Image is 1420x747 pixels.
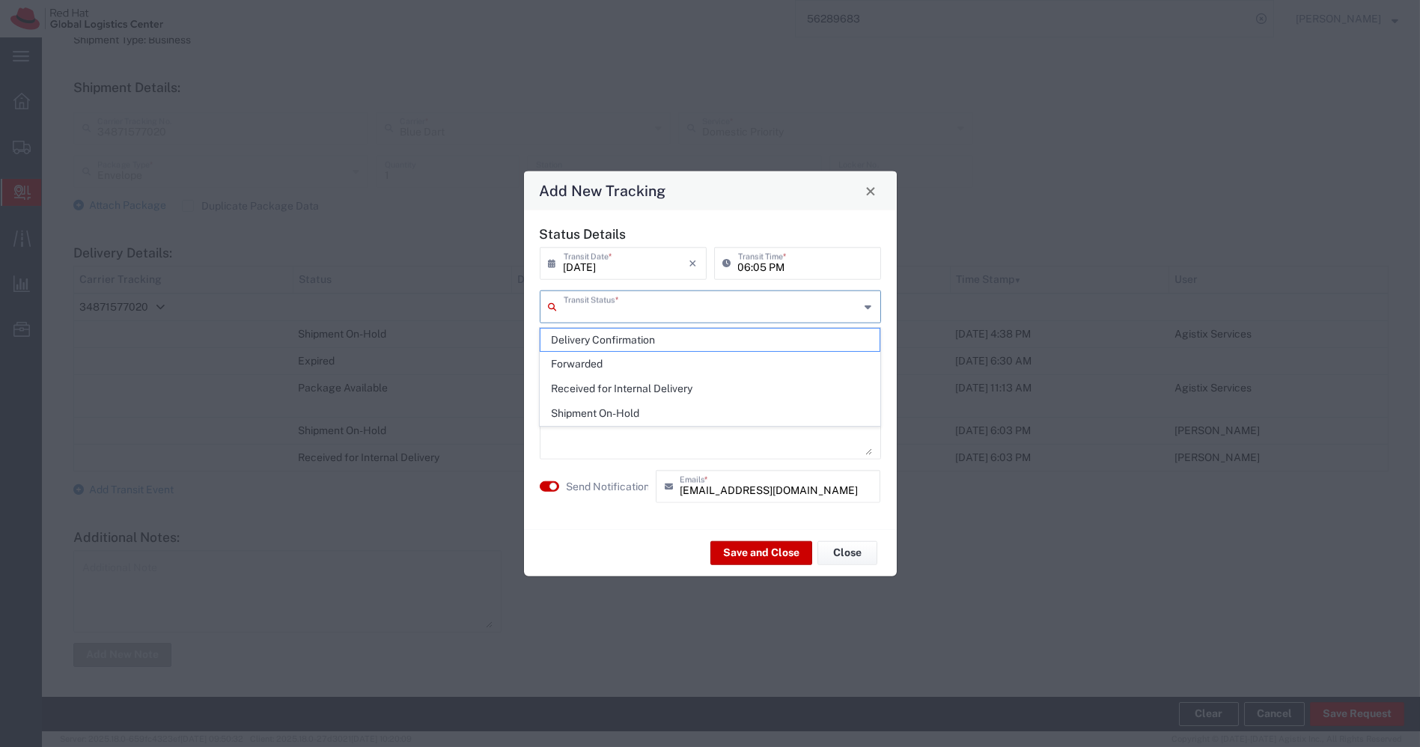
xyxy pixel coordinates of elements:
h5: Status Details [540,226,881,242]
span: Delivery Confirmation [540,329,880,352]
label: Send Notification [567,478,650,494]
h4: Add New Tracking [539,180,665,201]
i: × [689,251,698,275]
span: Forwarded [540,353,880,376]
agx-label: Send Notification [567,478,648,494]
span: Shipment On-Hold [540,402,880,425]
span: Received for Internal Delivery [540,377,880,400]
button: Close [860,180,881,201]
button: Close [817,540,877,564]
button: Save and Close [710,540,812,564]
